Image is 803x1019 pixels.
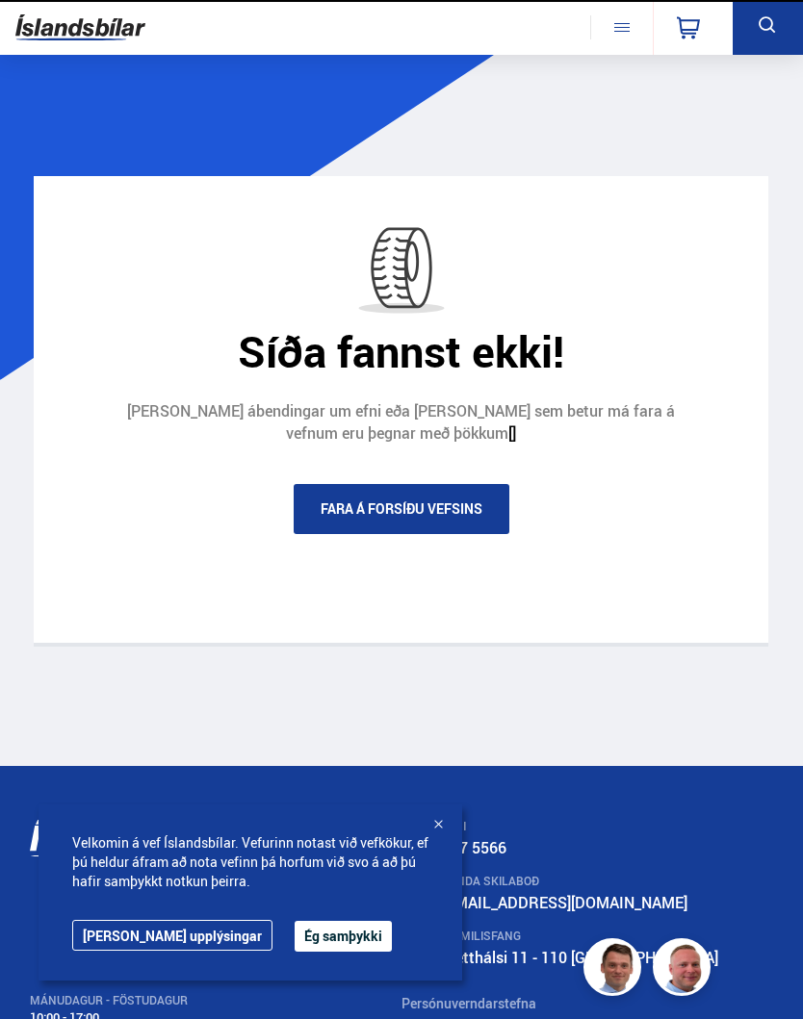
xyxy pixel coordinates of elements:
a: Kletthálsi 11 - 110 [GEOGRAPHIC_DATA] [442,947,718,968]
a: [] [508,422,516,444]
div: Síða fannst ekki! [48,326,754,376]
div: SÍMI [442,820,773,833]
img: siFngHWaQ9KaOqBr.png [656,941,713,999]
a: 537 5566 [442,837,506,858]
img: G0Ugv5HjCgRt.svg [15,7,145,48]
div: HEIMILISFANG [442,930,773,943]
div: SENDA SKILABOÐ [442,875,773,888]
div: [PERSON_NAME] ábendingar um efni eða [PERSON_NAME] sem betur má fara á vefnum eru þegnar með þökkum [113,400,690,446]
a: Persónuverndarstefna [401,994,536,1012]
button: Ég samþykki [295,921,392,952]
div: MÁNUDAGUR - FÖSTUDAGUR [30,994,401,1007]
span: Velkomin á vef Íslandsbílar. Vefurinn notast við vefkökur, ef þú heldur áfram að nota vefinn þá h... [72,833,428,891]
a: [PERSON_NAME] upplýsingar [72,920,272,951]
a: Fara á forsíðu vefsins [294,484,509,534]
img: FbJEzSuNWCJXmdc-.webp [586,941,644,999]
a: [EMAIL_ADDRESS][DOMAIN_NAME] [442,892,687,913]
